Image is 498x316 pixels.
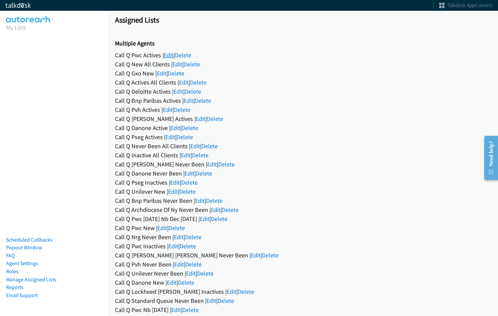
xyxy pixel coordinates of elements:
[207,115,223,123] a: Delete
[115,160,492,169] div: Call Q [PERSON_NAME] Never Been | |
[184,97,193,104] a: Edit
[115,278,492,287] div: Call Q Danone New | |
[196,115,205,123] a: Edit
[181,151,191,159] a: Edit
[174,260,184,268] a: Edit
[171,306,181,314] a: Edit
[218,297,234,305] a: Delete
[165,133,175,141] a: Edit
[222,206,238,214] a: Delete
[201,142,218,150] a: Delete
[6,260,38,266] a: Agent Settings
[115,169,492,178] div: Call Q Danone Never Been | |
[195,197,205,204] a: Edit
[170,124,180,132] a: Edit
[6,268,18,275] a: Roles
[163,106,173,114] a: Edit
[168,242,178,250] a: Edit
[251,251,261,259] a: Edit
[6,244,42,251] a: Popout Window
[211,215,227,223] a: Delete
[157,224,167,232] a: Edit
[170,179,180,186] a: Edit
[115,69,492,78] div: Call Q Gxo New | |
[115,296,492,305] div: Call Q Standard Queue Never Been | |
[115,87,492,96] div: Call Q Deloitte Actives | |
[115,251,492,260] div: Call Q [PERSON_NAME] [PERSON_NAME] Never Been | |
[115,60,492,69] div: Call Q New All Clients | |
[115,232,492,242] div: Call Q Nrg Never Been | |
[181,179,198,186] a: Delete
[174,106,190,114] a: Delete
[6,24,26,31] a: My Lists
[115,305,492,314] div: Call Q Pwc Nb [DATE] | |
[197,270,214,277] a: Delete
[186,270,196,277] a: Edit
[182,124,198,132] a: Delete
[262,251,278,259] a: Delete
[115,132,492,141] div: Call Q Pseg Actives | |
[115,260,492,269] div: Call Q Pvh Never Been | |
[218,160,235,168] a: Delete
[6,284,24,290] a: Reports
[115,96,492,105] div: Call Q Bnp Paribas Actives | |
[478,131,498,185] iframe: Resource Center
[196,169,212,177] a: Delete
[6,292,38,298] a: Email Support
[180,242,196,250] a: Delete
[175,51,191,59] a: Delete
[115,114,492,123] div: Call Q [PERSON_NAME] Actives | |
[115,141,492,151] div: Call Q Never Been All Clients | |
[174,88,183,95] a: Edit
[164,51,174,59] a: Edit
[167,279,177,286] a: Edit
[182,306,199,314] a: Delete
[6,236,52,243] a: Scheduled Callbacks
[207,160,217,168] a: Edit
[179,188,196,195] a: Delete
[192,151,208,159] a: Delete
[195,97,211,104] a: Delete
[190,78,206,86] a: Delete
[178,279,194,286] a: Delete
[227,288,236,295] a: Edit
[200,215,209,223] a: Edit
[206,197,223,204] a: Delete
[115,40,492,48] h2: Multiple Agents
[115,242,492,251] div: Call Q Pwc Inactives | |
[185,260,202,268] a: Delete
[115,196,492,205] div: Call Q Bnp Paribas Never Been | |
[184,60,200,68] a: Delete
[115,51,492,60] div: Call Q Pwc Actives | |
[115,214,492,223] div: Call Q Pwc [DATE] Nb Dec [DATE] | |
[179,78,189,86] a: Edit
[115,287,492,296] div: Call Q Lockheed [PERSON_NAME] Inactives | |
[185,169,194,177] a: Edit
[185,88,201,95] a: Delete
[211,206,221,214] a: Edit
[115,269,492,278] div: Call Q Unilever Never Been | |
[115,187,492,196] div: Call Q Unilever New | |
[168,224,185,232] a: Delete
[185,233,201,241] a: Delete
[115,151,492,160] div: Call Q Inactive All Clients | |
[115,15,492,25] h1: Assigned Lists
[439,2,493,9] a: Talkdesk AppConnect
[177,133,193,141] a: Delete
[190,142,200,150] a: Edit
[168,188,178,195] a: Edit
[115,123,492,132] div: Call Q Danone Active | |
[206,297,216,305] a: Edit
[238,288,254,295] a: Delete
[6,276,56,283] a: Manage Assigned Lists
[168,69,184,77] a: Delete
[174,233,184,241] a: Edit
[173,60,182,68] a: Edit
[115,78,492,87] div: Call Q Actives All Clients | |
[115,205,492,214] div: Call Q Archdiocese Of Ny Never Been | |
[115,178,492,187] div: Call Q Pseg Inactives | |
[157,69,166,77] a: Edit
[115,223,492,232] div: Call Q Pwc New | |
